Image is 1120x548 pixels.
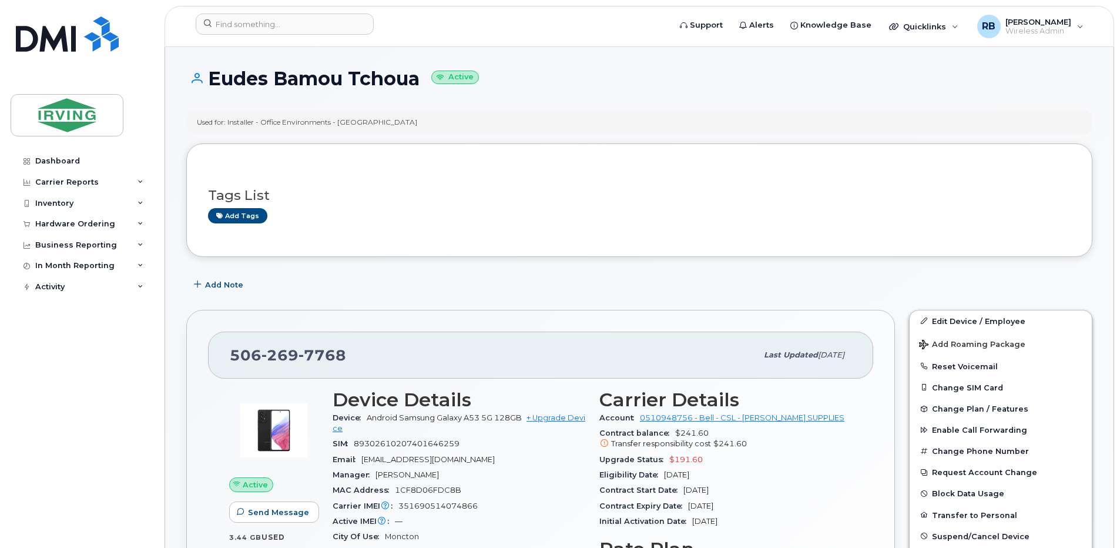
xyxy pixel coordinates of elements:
[186,275,253,296] button: Add Note
[910,526,1092,547] button: Suspend/Cancel Device
[398,502,478,510] span: 351690514074866
[248,507,309,518] span: Send Message
[229,502,319,523] button: Send Message
[375,470,439,479] span: [PERSON_NAME]
[599,413,640,422] span: Account
[640,413,844,422] a: 0510948756 - Bell - CSL - [PERSON_NAME] SUPPLIES
[599,389,852,410] h3: Carrier Details
[692,517,717,526] span: [DATE]
[229,533,261,542] span: 3.44 GB
[243,479,268,490] span: Active
[669,455,703,464] span: $191.60
[361,455,495,464] span: [EMAIL_ADDRESS][DOMAIN_NAME]
[333,413,367,422] span: Device
[910,483,1092,504] button: Block Data Usage
[713,439,747,448] span: $241.60
[333,439,354,448] span: SIM
[919,340,1025,351] span: Add Roaming Package
[910,419,1092,440] button: Enable Call Forwarding
[664,470,689,479] span: [DATE]
[910,504,1092,526] button: Transfer to Personal
[208,208,267,223] a: Add tags
[910,356,1092,377] button: Reset Voicemail
[764,350,818,359] span: Last updated
[932,532,1030,540] span: Suspend/Cancel Device
[261,533,285,542] span: used
[197,117,417,127] div: Used for: Installer - Office Environments - [GEOGRAPHIC_DATA]
[910,462,1092,483] button: Request Account Change
[333,502,398,510] span: Carrier IMEI
[599,517,692,526] span: Initial Activation Date
[910,398,1092,419] button: Change Plan / Features
[239,395,309,466] img: image20231002-3703462-kjv75p.jpeg
[261,346,299,364] span: 269
[818,350,844,359] span: [DATE]
[208,188,1071,203] h3: Tags List
[299,346,346,364] span: 7768
[599,502,688,510] span: Contract Expiry Date
[599,429,675,437] span: Contract balance
[354,439,460,448] span: 89302610207401646259
[333,470,375,479] span: Manager
[910,310,1092,332] a: Edit Device / Employee
[599,486,683,494] span: Contract Start Date
[333,486,395,494] span: MAC Address
[395,517,403,526] span: —
[932,426,1027,435] span: Enable Call Forwarding
[431,71,479,84] small: Active
[599,455,669,464] span: Upgrade Status
[230,346,346,364] span: 506
[186,68,1092,89] h1: Eudes Bamou Tchoua
[611,439,711,448] span: Transfer responsibility cost
[385,532,419,541] span: Moncton
[688,502,713,510] span: [DATE]
[205,279,243,290] span: Add Note
[910,332,1092,356] button: Add Roaming Package
[333,532,385,541] span: City Of Use
[910,440,1092,462] button: Change Phone Number
[367,413,522,422] span: Android Samsung Galaxy A53 5G 128GB
[395,486,461,494] span: 1CF8D06FDC8B
[599,429,852,450] span: $241.60
[683,486,709,494] span: [DATE]
[932,405,1028,413] span: Change Plan / Features
[599,470,664,479] span: Eligibility Date
[333,517,395,526] span: Active IMEI
[333,389,585,410] h3: Device Details
[333,455,361,464] span: Email
[910,377,1092,398] button: Change SIM Card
